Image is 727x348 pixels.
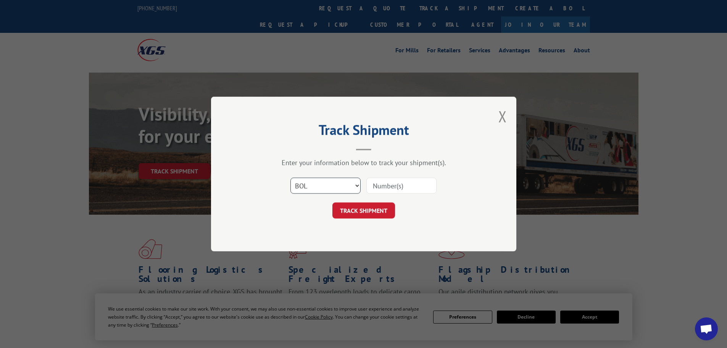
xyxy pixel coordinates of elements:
button: Close modal [498,106,507,126]
input: Number(s) [366,178,437,194]
a: Open chat [695,317,718,340]
button: TRACK SHIPMENT [332,202,395,219]
h2: Track Shipment [249,125,478,139]
div: Enter your information below to track your shipment(s). [249,158,478,167]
